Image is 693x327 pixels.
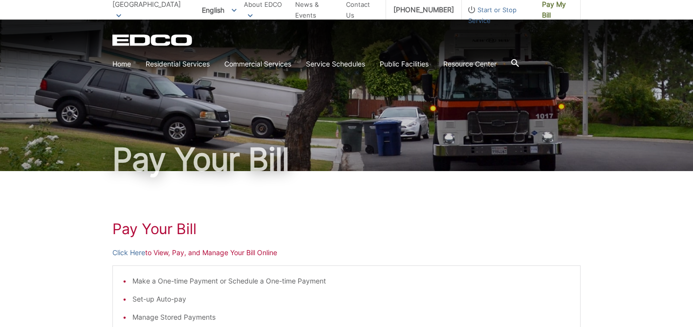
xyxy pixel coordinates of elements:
[132,312,570,323] li: Manage Stored Payments
[224,59,291,69] a: Commercial Services
[112,34,194,46] a: EDCD logo. Return to the homepage.
[380,59,429,69] a: Public Facilities
[146,59,210,69] a: Residential Services
[112,247,581,258] p: to View, Pay, and Manage Your Bill Online
[443,59,497,69] a: Resource Center
[112,247,145,258] a: Click Here
[112,59,131,69] a: Home
[306,59,365,69] a: Service Schedules
[112,144,581,175] h1: Pay Your Bill
[112,220,581,238] h1: Pay Your Bill
[132,276,570,286] li: Make a One-time Payment or Schedule a One-time Payment
[195,2,244,18] span: English
[132,294,570,305] li: Set-up Auto-pay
